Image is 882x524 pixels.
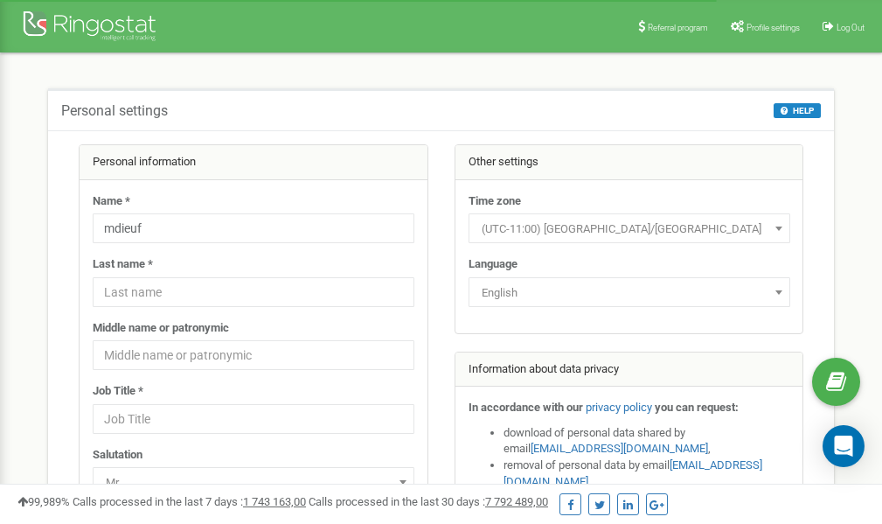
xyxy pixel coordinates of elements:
label: Name * [93,193,130,210]
label: Language [469,256,517,273]
div: Other settings [455,145,803,180]
span: Mr. [99,471,408,495]
div: Open Intercom Messenger [823,425,865,467]
span: 99,989% [17,495,70,508]
span: Profile settings [747,23,800,32]
strong: In accordance with our [469,401,583,414]
div: Information about data privacy [455,353,803,388]
li: download of personal data shared by email , [504,425,790,458]
a: [EMAIL_ADDRESS][DOMAIN_NAME] [531,442,708,455]
li: removal of personal data by email , [504,458,790,490]
strong: you can request: [655,401,739,414]
label: Middle name or patronymic [93,320,229,337]
button: HELP [774,103,821,118]
u: 7 792 489,00 [485,495,548,508]
div: Personal information [80,145,427,180]
span: (UTC-11:00) Pacific/Midway [475,217,784,241]
label: Last name * [93,256,153,273]
input: Name [93,213,414,243]
label: Job Title * [93,383,143,400]
a: privacy policy [586,401,652,414]
span: Calls processed in the last 7 days : [73,495,306,508]
span: English [475,281,784,305]
span: (UTC-11:00) Pacific/Midway [469,213,790,243]
label: Time zone [469,193,521,210]
input: Last name [93,277,414,307]
span: Log Out [837,23,865,32]
span: Mr. [93,467,414,497]
label: Salutation [93,447,142,464]
input: Middle name or patronymic [93,340,414,370]
span: Calls processed in the last 30 days : [309,495,548,508]
span: Referral program [648,23,708,32]
h5: Personal settings [61,103,168,119]
span: English [469,277,790,307]
input: Job Title [93,404,414,434]
u: 1 743 163,00 [243,495,306,508]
